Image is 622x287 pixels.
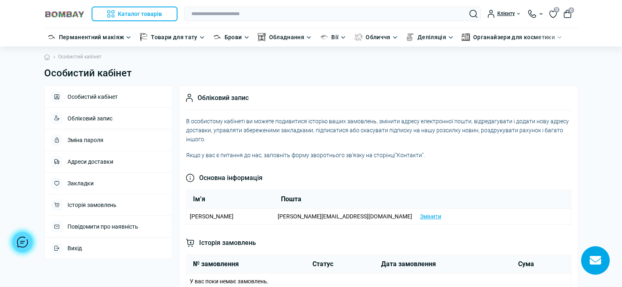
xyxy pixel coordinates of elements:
a: Вихід [45,238,173,259]
a: Перманентний макіяж [59,33,124,42]
p: В особистому кабінеті ви можете подивитися історію ваших замовлень, змінити адресу електронної по... [186,117,571,144]
a: Депіляція [418,33,446,42]
span: 0 [554,7,559,13]
img: Перманентний макіяж [47,33,56,41]
span: Обліковий запис [67,116,112,121]
div: Обліковий запис [186,93,571,110]
button: Search [469,10,478,18]
img: Органайзери для косметики [462,33,470,41]
div: Основна інформація [186,166,571,183]
span: Адреси доставки [67,159,113,165]
img: BOMBAY [44,10,85,18]
button: 0 [564,10,572,18]
img: Депіляція [406,33,414,41]
p: Якщо у вас є питання до нас, заповніть форму зворотнього зв’язку на сторінці . [186,151,571,160]
span: Особистий кабінет [67,94,118,100]
th: Статус [306,255,375,273]
nav: breadcrumb [44,47,578,67]
span: [PERSON_NAME][EMAIL_ADDRESS][DOMAIN_NAME] [278,213,412,220]
h1: Особистий кабінет [44,67,578,79]
a: Адреси доставки [45,151,173,172]
button: Каталог товарів [92,7,178,21]
th: Ім’я [186,190,274,208]
a: Змінити [420,213,441,220]
a: Історія замовлень [45,194,173,216]
a: Обліковий запис [45,108,173,129]
a: Зміна пароля [45,129,173,151]
a: 0 [549,9,557,18]
a: "Контакти" [395,152,424,158]
span: 0 [568,7,574,13]
a: Закладки [45,173,173,194]
img: Брови [213,33,221,41]
img: Вії [320,33,328,41]
div: Історія замовлень [186,231,571,248]
th: № замовлення [186,255,306,273]
td: [PERSON_NAME] [186,208,274,224]
li: Особистий кабінет [50,53,101,61]
a: Обладнання [269,33,305,42]
img: Товари для тату [139,33,148,41]
span: Вихід [67,245,82,251]
span: Зміна пароля [67,137,103,143]
a: Брови [225,33,242,42]
span: Закладки [67,180,94,186]
th: Пошта [274,190,571,208]
img: Обличчя [354,33,362,41]
img: Обладнання [258,33,266,41]
a: Товари для тату [151,33,197,42]
th: Дата замовлення [375,255,512,273]
span: Історія замовлень [67,202,117,208]
a: Вії [331,33,339,42]
a: Органайзери для косметики [473,33,555,42]
a: Особистий кабінет [45,86,173,107]
th: Сума [512,255,571,273]
span: Повідомити про наявність [67,224,138,229]
a: Повідомити про наявність [45,216,173,237]
a: Обличчя [366,33,391,42]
